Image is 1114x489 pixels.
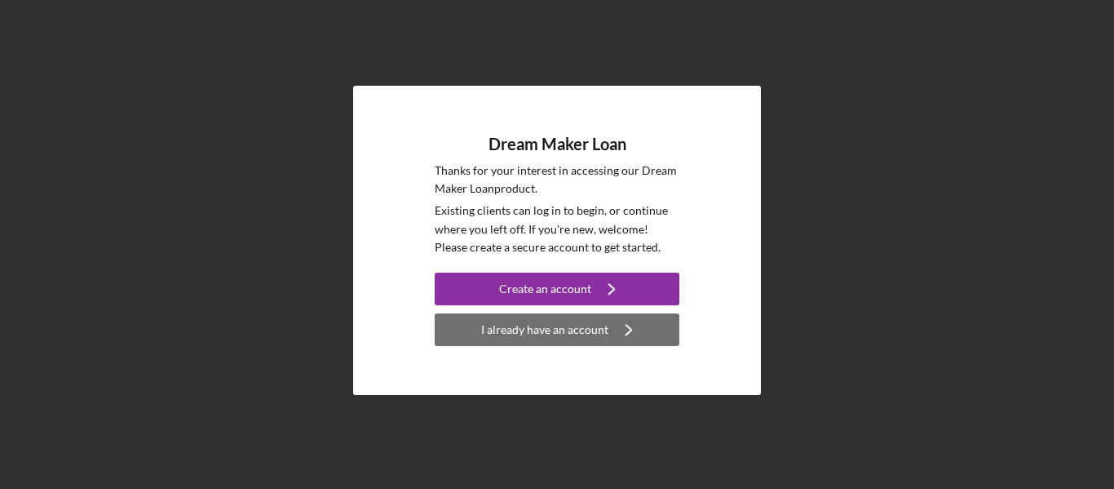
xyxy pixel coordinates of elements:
button: Create an account [435,273,679,305]
button: I already have an account [435,313,679,346]
p: Existing clients can log in to begin, or continue where you left off. If you're new, welcome! Ple... [435,202,679,256]
p: Thanks for your interest in accessing our Dream Maker Loan product. [435,162,679,198]
h4: Dream Maker Loan [488,135,626,153]
div: Create an account [499,273,591,305]
div: I already have an account [481,313,608,346]
a: Create an account [435,273,679,309]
